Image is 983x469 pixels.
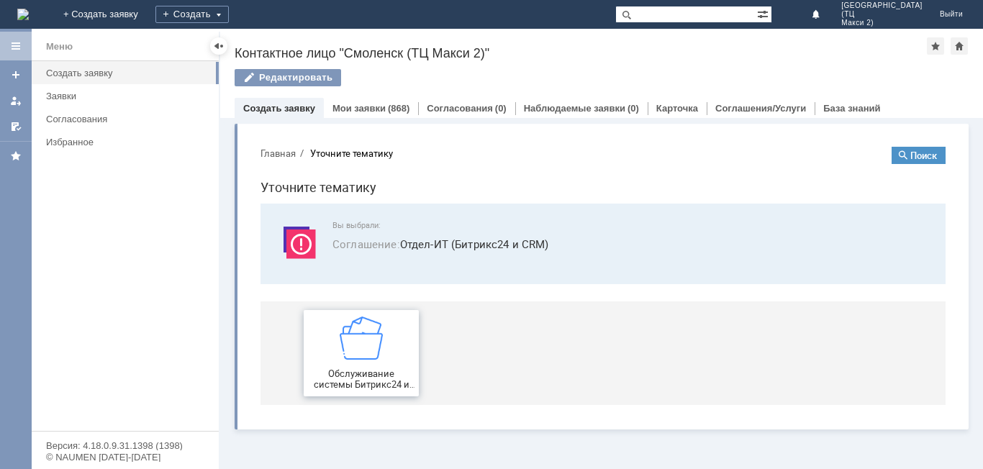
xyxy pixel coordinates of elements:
button: Обслуживание системы Битрикс24 и CRM [55,175,170,261]
a: Соглашения/Услуги [715,103,806,114]
span: Макси 2) [841,19,923,27]
div: Меню [46,38,73,55]
div: Создать заявку [46,68,210,78]
a: Создать заявку [40,62,216,84]
a: Мои согласования [4,115,27,138]
a: Мои заявки [4,89,27,112]
span: [GEOGRAPHIC_DATA] [841,1,923,10]
div: Версия: 4.18.0.9.31.1398 (1398) [46,441,204,450]
div: Избранное [46,137,194,147]
img: svg%3E [29,86,72,129]
div: Согласования [46,114,210,124]
a: Наблюдаемые заявки [524,103,625,114]
div: Создать [155,6,229,23]
span: Отдел-ИТ (Битрикс24 и CRM) [83,101,679,117]
span: (ТЦ [841,10,923,19]
div: © NAUMEN [DATE]-[DATE] [46,452,204,462]
button: Поиск [643,12,697,29]
div: (0) [495,103,507,114]
div: Скрыть меню [210,37,227,55]
button: Главная [12,12,47,24]
a: Заявки [40,85,216,107]
div: Сделать домашней страницей [951,37,968,55]
a: Согласования [427,103,493,114]
a: Согласования [40,108,216,130]
h1: Уточните тематику [12,42,697,63]
div: Заявки [46,91,210,101]
a: Мои заявки [332,103,386,114]
div: Добавить в избранное [927,37,944,55]
span: Обслуживание системы Битрикс24 и CRM [59,233,166,255]
a: Создать заявку [4,63,27,86]
span: Вы выбрали: [83,86,679,95]
div: Контактное лицо "Смоленск (ТЦ Макси 2)" [235,46,927,60]
a: База знаний [823,103,880,114]
span: Соглашение : [83,101,151,116]
a: Перейти на домашнюю страницу [17,9,29,20]
div: (0) [628,103,639,114]
img: logo [17,9,29,20]
a: Карточка [656,103,698,114]
span: Расширенный поиск [757,6,771,20]
div: Уточните тематику [61,13,144,24]
a: Создать заявку [243,103,315,114]
img: getfafe0041f1c547558d014b707d1d9f05 [91,181,134,224]
div: (868) [388,103,409,114]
